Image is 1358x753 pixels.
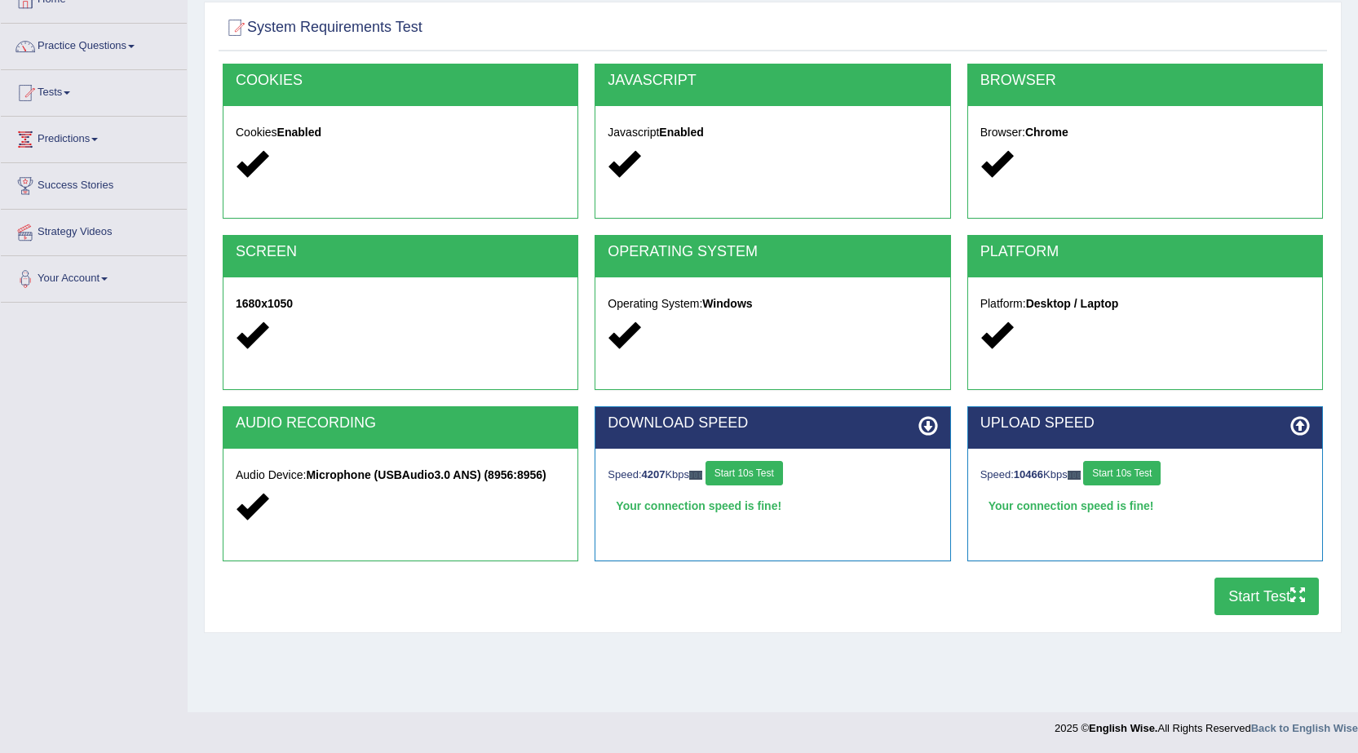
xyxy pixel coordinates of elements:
strong: Enabled [659,126,703,139]
h2: BROWSER [980,73,1310,89]
h2: UPLOAD SPEED [980,415,1310,432]
div: Your connection speed is fine! [980,494,1310,518]
img: ajax-loader-fb-connection.gif [689,471,702,480]
h2: AUDIO RECORDING [236,415,565,432]
strong: Chrome [1025,126,1068,139]
div: Speed: Kbps [608,461,937,489]
a: Your Account [1,256,187,297]
img: ajax-loader-fb-connection.gif [1068,471,1081,480]
h5: Audio Device: [236,469,565,481]
strong: Microphone (USBAudio3.0 ANS) (8956:8956) [306,468,546,481]
h2: JAVASCRIPT [608,73,937,89]
h2: OPERATING SYSTEM [608,244,937,260]
strong: Windows [702,297,752,310]
h5: Operating System: [608,298,937,310]
h5: Cookies [236,126,565,139]
h2: DOWNLOAD SPEED [608,415,937,432]
a: Back to English Wise [1251,722,1358,734]
strong: 10466 [1014,468,1043,481]
a: Tests [1,70,187,111]
a: Practice Questions [1,24,187,64]
h2: COOKIES [236,73,565,89]
a: Predictions [1,117,187,157]
button: Start 10s Test [1083,461,1161,485]
strong: Desktop / Laptop [1026,297,1119,310]
h2: System Requirements Test [223,16,422,40]
strong: English Wise. [1089,722,1157,734]
div: 2025 © All Rights Reserved [1055,712,1358,736]
strong: 4207 [642,468,666,481]
h2: SCREEN [236,244,565,260]
h5: Platform: [980,298,1310,310]
a: Success Stories [1,163,187,204]
button: Start Test [1214,578,1319,615]
h5: Browser: [980,126,1310,139]
div: Your connection speed is fine! [608,494,937,518]
h2: PLATFORM [980,244,1310,260]
h5: Javascript [608,126,937,139]
strong: Enabled [277,126,321,139]
div: Speed: Kbps [980,461,1310,489]
a: Strategy Videos [1,210,187,250]
strong: 1680x1050 [236,297,293,310]
button: Start 10s Test [706,461,783,485]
